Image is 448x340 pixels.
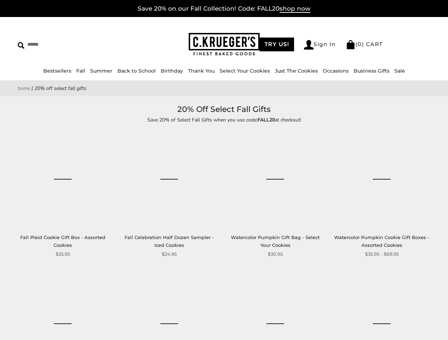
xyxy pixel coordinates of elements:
[121,131,217,227] a: Fall Celebration Half Dozen Sampler - Iced Cookies
[280,5,310,13] span: shop now
[394,68,405,74] a: Sale
[15,131,111,227] a: Fall Plaid Cookie Gift Box - Assorted Cookies
[268,250,283,258] span: $30.95
[346,41,383,47] a: (0) CART
[18,85,30,92] a: Home
[188,68,215,74] a: Thank You
[32,85,33,92] span: |
[162,250,177,258] span: $24.95
[365,250,399,258] span: $35.95 - $69.95
[138,5,310,13] a: Save 20% on our Fall Collection! Code: FALL20shop now
[231,234,320,248] a: Watercolor Pumpkin Gift Bag - Select Your Cookies
[227,131,323,227] a: Watercolor Pumpkin Gift Bag - Select Your Cookies
[220,68,270,74] a: Select Your Cookies
[28,103,420,116] h1: 20% Off Select Fall Gifts
[90,68,112,74] a: Summer
[43,68,71,74] a: Bestsellers
[56,250,70,258] span: $35.95
[61,116,387,124] p: Save 20% of Select Fall Gifts when you use code: at checkout!
[20,234,105,248] a: Fall Plaid Cookie Gift Box - Assorted Cookies
[358,41,362,47] span: 0
[117,68,156,74] a: Back to School
[76,68,85,74] a: Fall
[334,234,429,248] a: Watercolor Pumpkin Cookie Gift Boxes - Assorted Cookies
[334,131,430,227] a: Watercolor Pumpkin Cookie Gift Boxes - Assorted Cookies
[275,68,318,74] a: Just The Cookies
[18,42,24,49] img: Search
[323,68,349,74] a: Occasions
[260,38,294,51] a: TRY US!
[304,40,314,50] img: Account
[258,117,275,123] strong: FALL20
[304,40,336,50] a: Sign In
[18,39,112,50] input: Search
[346,40,355,49] img: Bag
[354,68,389,74] a: Business Gifts
[161,68,183,74] a: Birthday
[34,85,87,92] span: 20% Off Select Fall Gifts
[189,33,260,56] img: C.KRUEGER'S
[125,234,214,248] a: Fall Celebration Half Dozen Sampler - Iced Cookies
[18,84,430,92] nav: breadcrumbs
